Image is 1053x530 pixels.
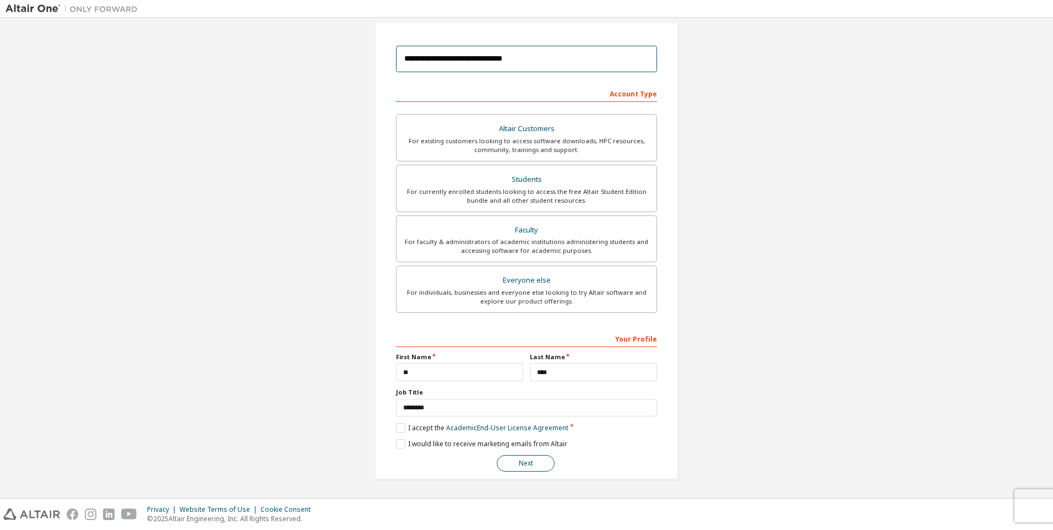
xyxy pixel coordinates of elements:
[147,514,317,523] p: © 2025 Altair Engineering, Inc. All Rights Reserved.
[396,353,523,361] label: First Name
[6,3,143,14] img: Altair One
[396,388,657,397] label: Job Title
[3,509,60,520] img: altair_logo.svg
[396,329,657,347] div: Your Profile
[396,423,568,432] label: I accept the
[403,172,650,187] div: Students
[403,187,650,205] div: For currently enrolled students looking to access the free Altair Student Edition bundle and all ...
[85,509,96,520] img: instagram.svg
[446,423,568,432] a: Academic End-User License Agreement
[396,439,567,448] label: I would like to receive marketing emails from Altair
[403,288,650,306] div: For individuals, businesses and everyone else looking to try Altair software and explore our prod...
[403,223,650,238] div: Faculty
[396,84,657,102] div: Account Type
[403,137,650,154] div: For existing customers looking to access software downloads, HPC resources, community, trainings ...
[103,509,115,520] img: linkedin.svg
[180,505,260,514] div: Website Terms of Use
[147,505,180,514] div: Privacy
[403,273,650,288] div: Everyone else
[497,455,555,472] button: Next
[67,509,78,520] img: facebook.svg
[403,121,650,137] div: Altair Customers
[260,505,317,514] div: Cookie Consent
[403,237,650,255] div: For faculty & administrators of academic institutions administering students and accessing softwa...
[121,509,137,520] img: youtube.svg
[530,353,657,361] label: Last Name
